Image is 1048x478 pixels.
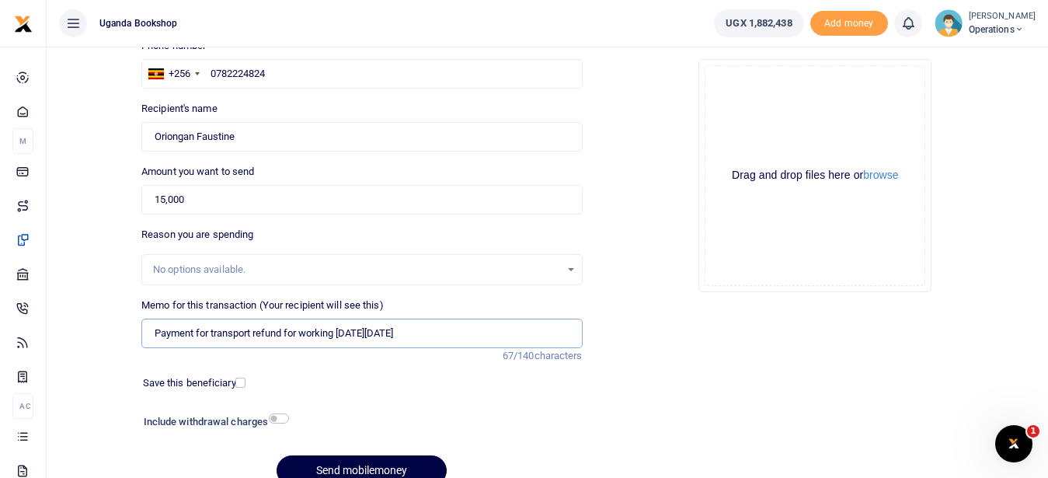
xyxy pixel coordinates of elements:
span: 1 [1027,425,1039,438]
div: File Uploader [698,59,931,292]
span: characters [534,350,583,361]
button: browse [863,169,898,180]
h6: Include withdrawal charges [144,416,282,428]
span: UGX 1,882,438 [726,16,792,31]
li: Ac [12,393,33,419]
label: Save this beneficiary [143,375,236,391]
div: Drag and drop files here or [705,168,924,183]
a: UGX 1,882,438 [714,9,803,37]
div: No options available. [153,262,559,277]
label: Amount you want to send [141,164,254,180]
label: Reason you are spending [141,227,253,242]
span: Operations [969,23,1036,37]
li: Toup your wallet [810,11,888,37]
label: Recipient's name [141,101,218,117]
a: profile-user [PERSON_NAME] Operations [935,9,1036,37]
a: logo-small logo-large logo-large [14,17,33,29]
span: 67/140 [503,350,534,361]
span: Add money [810,11,888,37]
iframe: Intercom live chat [995,425,1032,462]
div: Uganda: +256 [142,60,204,88]
input: Enter extra information [141,319,582,348]
img: profile-user [935,9,963,37]
img: logo-small [14,15,33,33]
span: Uganda bookshop [93,16,184,30]
a: Add money [810,16,888,28]
input: UGX [141,185,582,215]
label: Memo for this transaction (Your recipient will see this) [141,298,384,313]
input: Loading name... [141,122,582,152]
small: [PERSON_NAME] [969,10,1036,23]
input: Enter phone number [141,59,582,89]
li: M [12,128,33,154]
li: Wallet ballance [708,9,810,37]
div: +256 [169,66,190,82]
